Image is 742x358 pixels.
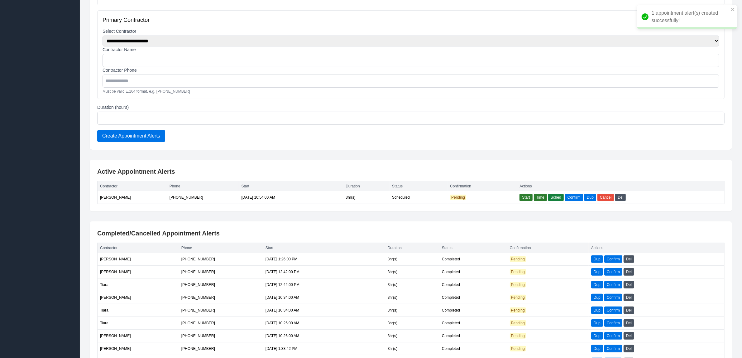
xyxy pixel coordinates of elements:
label: Contractor Phone [103,67,719,73]
td: [PHONE_NUMBER] [179,342,263,355]
button: Sched [548,194,564,201]
td: [DATE] 10:34:00 AM [263,304,385,317]
button: Dup [591,319,603,327]
td: [PHONE_NUMBER] [179,317,263,330]
button: Confirm [604,307,622,314]
button: Dup [591,281,603,288]
button: Dup [584,194,596,201]
td: completed [439,278,507,291]
td: [PHONE_NUMBER] [179,253,263,266]
td: [PHONE_NUMBER] [179,330,263,342]
p: Must be valid E.164 format, e.g. [PHONE_NUMBER] [103,89,719,94]
td: [DATE] 12:42:00 PM [263,278,385,291]
th: Start [263,243,385,253]
button: Dup [591,268,603,276]
label: Duration (hours) [97,104,725,110]
td: [PERSON_NAME] [98,291,179,304]
span: Pending [450,195,466,200]
td: [PHONE_NUMBER] [179,304,263,317]
button: Time [534,194,547,201]
td: [PHONE_NUMBER] [167,191,239,204]
div: 1 appointment alert(s) created successfully! [637,5,737,29]
button: Dup [591,294,603,301]
button: Confirm [604,319,622,327]
td: [PHONE_NUMBER] [179,278,263,291]
button: Del [615,194,626,201]
td: scheduled [390,191,448,204]
td: 3 hr(s) [385,304,439,317]
td: 3 hr(s) [343,191,390,204]
span: Pending [510,320,526,326]
th: Status [439,243,507,253]
button: Dup [591,307,603,314]
button: Confirm [604,255,622,263]
td: [PERSON_NAME] [98,330,179,342]
label: Contractor Name [103,46,719,53]
td: [PERSON_NAME] [98,191,167,204]
th: Phone [179,243,263,253]
button: Confirm [604,294,622,301]
td: [PHONE_NUMBER] [179,291,263,304]
span: Pending [510,282,526,288]
td: Tiara [98,317,179,330]
span: Pending [510,269,526,275]
button: Del [624,307,634,314]
td: [DATE] 10:26:00 AM [263,330,385,342]
td: [PERSON_NAME] [98,253,179,266]
span: Pending [510,295,526,300]
th: Contractor [98,181,167,191]
td: [PERSON_NAME] [98,342,179,355]
th: Confirmation [448,181,517,191]
button: Confirm [604,268,622,276]
td: Tiara [98,304,179,317]
td: [DATE] 1:33:42 PM [263,342,385,355]
td: [PERSON_NAME] [98,266,179,278]
td: 3 hr(s) [385,291,439,304]
button: Confirm [604,281,622,288]
button: Confirm [604,345,622,352]
th: Actions [589,243,725,253]
button: Cancel [597,194,614,201]
button: Dup [591,255,603,263]
h2: Active Appointment Alerts [97,167,725,176]
span: Pending [510,346,526,351]
button: Dup [591,345,603,352]
td: [DATE] 10:34:00 AM [263,291,385,304]
span: Pending [510,333,526,339]
th: Phone [167,181,239,191]
td: [DATE] 10:26:00 AM [263,317,385,330]
td: 3 hr(s) [385,342,439,355]
th: Start [239,181,343,191]
button: Del [624,319,634,327]
th: Duration [343,181,390,191]
button: Create Appointment Alerts [97,130,165,142]
th: Contractor [98,243,179,253]
td: completed [439,266,507,278]
td: completed [439,291,507,304]
button: Del [624,255,634,263]
th: Actions [517,181,724,191]
td: completed [439,330,507,342]
span: Pending [510,256,526,262]
span: Pending [510,307,526,313]
td: Tiara [98,278,179,291]
button: Del [624,268,634,276]
td: completed [439,304,507,317]
h2: Completed/Cancelled Appointment Alerts [97,229,725,238]
td: [DATE] 1:26:00 PM [263,253,385,266]
th: Status [390,181,448,191]
button: Del [624,294,634,301]
button: Dup [591,332,603,340]
td: [DATE] 10:54:00 AM [239,191,343,204]
button: Del [624,345,634,352]
td: 3 hr(s) [385,278,439,291]
td: 3 hr(s) [385,317,439,330]
label: Select Contractor [103,28,719,34]
td: 3 hr(s) [385,266,439,278]
h3: Primary Contractor [103,16,719,24]
button: Start [519,194,532,201]
td: completed [439,342,507,355]
button: close [731,7,735,12]
td: 3 hr(s) [385,253,439,266]
td: completed [439,253,507,266]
